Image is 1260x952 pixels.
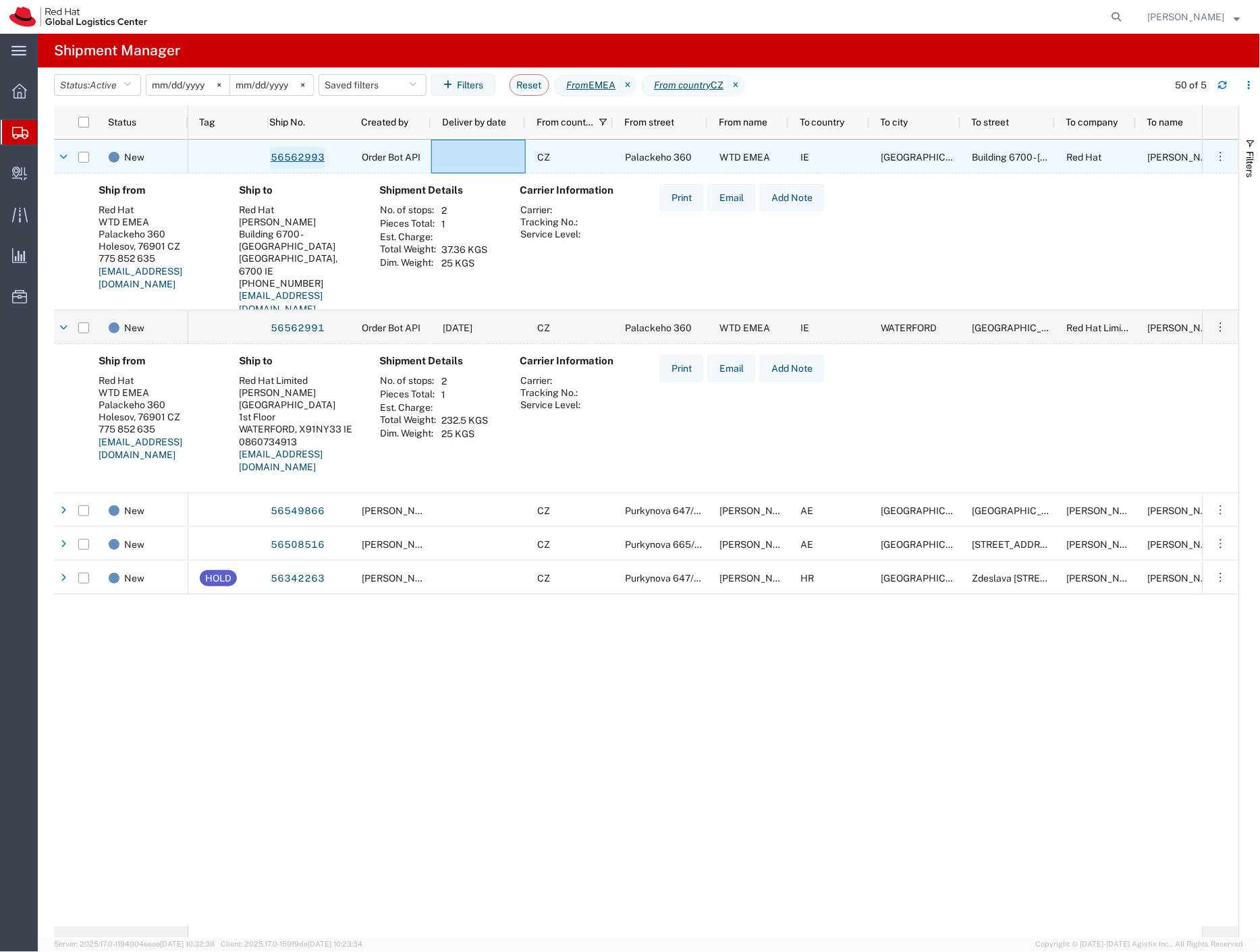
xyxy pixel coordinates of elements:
[362,152,420,163] span: Order Bot API
[437,243,492,256] td: 37.36 KGS
[270,534,325,556] a: 56508516
[708,184,755,211] button: Email
[99,355,217,367] h4: Ship from
[379,414,437,427] th: Total Weight:
[881,505,978,516] span: Dubai
[319,74,427,96] button: Saved filters
[567,78,589,92] i: From
[379,256,437,270] th: Dim. Weight:
[881,573,978,584] span: Zagreb
[269,117,305,128] span: Ship No.
[973,323,1069,333] span: Communication House, Cork Road
[124,528,144,561] span: New
[379,231,437,243] th: Est. Charge:
[1148,9,1225,24] span: Filip Lizuch
[437,374,493,388] td: 2
[99,240,217,252] div: Holesov, 76901 CZ
[54,74,141,96] button: Status:Active
[510,74,549,96] button: Reset
[1036,939,1244,951] span: Copyright © [DATE]-[DATE] Agistix Inc., All Rights Reserved
[362,505,439,516] span: Dana Janakova
[99,228,217,240] div: Palackeho 360
[362,539,439,550] span: Sona Mala
[239,290,323,314] a: [EMAIL_ADDRESS][DOMAIN_NAME]
[1148,573,1225,584] span: Vanja Sasa
[719,573,796,584] span: Dominik Galovic
[1147,9,1241,25] button: [PERSON_NAME]
[537,539,550,550] span: CZ
[881,539,978,550] span: Abu Dhabi
[124,561,144,595] span: New
[230,75,313,95] input: Not set
[239,399,358,411] div: [GEOGRAPHIC_DATA]
[800,152,809,163] span: IE
[99,374,217,387] div: Red Hat
[1067,573,1144,584] span: Vanja Sasa
[9,7,147,27] img: logo
[99,399,217,411] div: Palackeho 360
[800,323,809,333] span: IE
[625,323,692,333] span: Palackeho 360
[270,318,325,339] a: 56562991
[1147,117,1184,128] span: To name
[54,34,180,67] h4: Shipment Manager
[1245,151,1256,177] span: Filters
[537,573,550,584] span: CZ
[800,117,845,128] span: To country
[239,411,358,423] div: 1st Floor
[90,80,117,90] span: Active
[554,75,621,96] span: From EMEA
[625,505,706,516] span: Purkynova 647/111
[520,399,581,411] th: Service Level:
[437,217,492,231] td: 1
[1067,539,1144,550] span: Rahul Rathore
[239,228,358,252] div: Building 6700 - [GEOGRAPHIC_DATA]
[442,117,506,128] span: Deliver by date
[520,387,581,399] th: Tracking No.:
[205,570,231,586] div: HOLD
[1067,152,1102,163] span: Red Hat
[379,374,437,388] th: No. of stops:
[239,216,358,228] div: [PERSON_NAME]
[308,941,362,949] span: [DATE] 10:23:34
[625,152,692,163] span: Palackeho 360
[719,152,770,163] span: WTD EMEA
[239,374,358,387] div: Red Hat Limited
[719,323,770,333] span: WTD EMEA
[881,152,978,163] span: Cork
[99,184,217,196] h4: Ship from
[239,387,358,399] div: [PERSON_NAME]
[239,436,358,448] div: 0860734913
[973,152,1134,163] span: Building 6700 - Cork Airport Business Park
[146,75,229,95] input: Not set
[708,355,755,382] button: Email
[99,204,217,216] div: Red Hat
[1148,539,1250,550] span: Rahul Rathore(M-M)
[655,78,711,92] i: From country
[437,204,492,217] td: 2
[239,423,358,435] div: WATERFORD, X91NY33 IE
[379,204,437,217] th: No. of stops:
[537,117,593,128] span: From country
[239,252,358,277] div: [GEOGRAPHIC_DATA], 6700 IE
[1066,117,1118,128] span: To company
[1067,323,1136,333] span: Red Hat Limited
[379,401,437,414] th: Est. Charge:
[270,501,325,522] a: 56549866
[625,573,706,584] span: Purkynova 647/111
[660,184,703,211] button: Print
[239,355,358,367] h4: Ship to
[625,539,709,550] span: Purkynova 665/115
[760,184,824,211] button: Add Note
[973,505,1158,516] span: Springs 9, Street 8, Villa 11
[537,323,550,333] span: CZ
[239,204,358,216] div: Red Hat
[124,494,144,528] span: New
[881,323,937,333] span: WATERFORD
[361,117,408,128] span: Created by
[520,374,581,387] th: Carrier:
[800,505,813,516] span: AE
[520,204,581,216] th: Carrier:
[270,147,325,169] a: 56562993
[660,355,703,382] button: Print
